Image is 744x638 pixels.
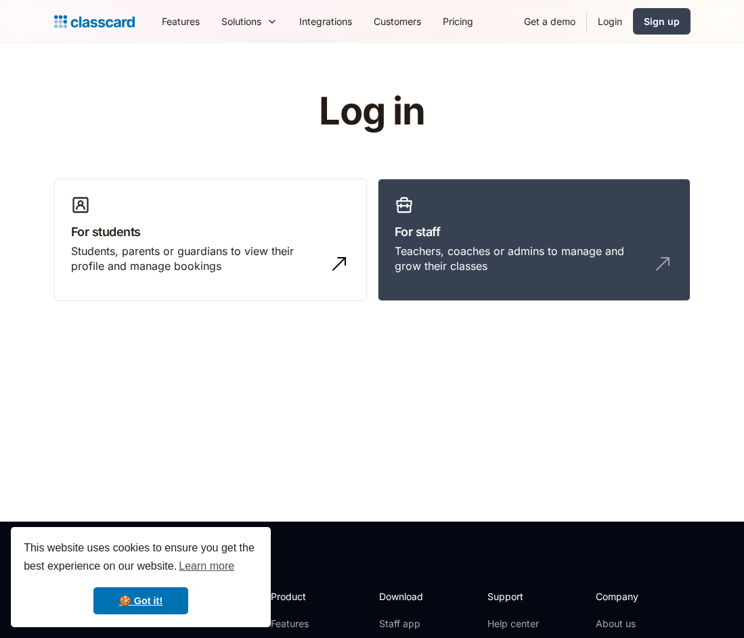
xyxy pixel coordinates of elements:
div: Teachers, coaches or admins to manage and grow their classes [395,244,647,274]
div: Students, parents or guardians to view their profile and manage bookings [71,244,323,274]
h3: For students [71,223,350,241]
a: Get a demo [513,6,586,37]
a: About us [596,617,686,631]
a: For staffTeachers, coaches or admins to manage and grow their classes [378,179,691,302]
a: Pricing [432,6,484,37]
a: Features [271,617,343,631]
h2: Download [379,589,435,603]
a: Staff app [379,617,435,631]
a: Login [587,6,633,37]
div: Solutions [221,14,261,28]
div: Sign up [644,14,680,28]
h2: Product [271,589,343,603]
a: Integrations [288,6,363,37]
div: Solutions [211,6,288,37]
a: Help center [487,617,542,631]
h3: For staff [395,223,674,241]
a: Features [151,6,211,37]
h2: Company [596,589,686,603]
a: Logo [54,12,135,31]
span: This website uses cookies to ensure you get the best experience on our website. [24,540,258,576]
h1: Log in [157,91,587,133]
a: dismiss cookie message [93,587,188,614]
a: Sign up [633,8,691,35]
a: learn more about cookies [177,556,236,576]
div: cookieconsent [11,527,271,627]
h2: Support [487,589,542,603]
a: Customers [363,6,432,37]
a: For studentsStudents, parents or guardians to view their profile and manage bookings [54,179,367,302]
